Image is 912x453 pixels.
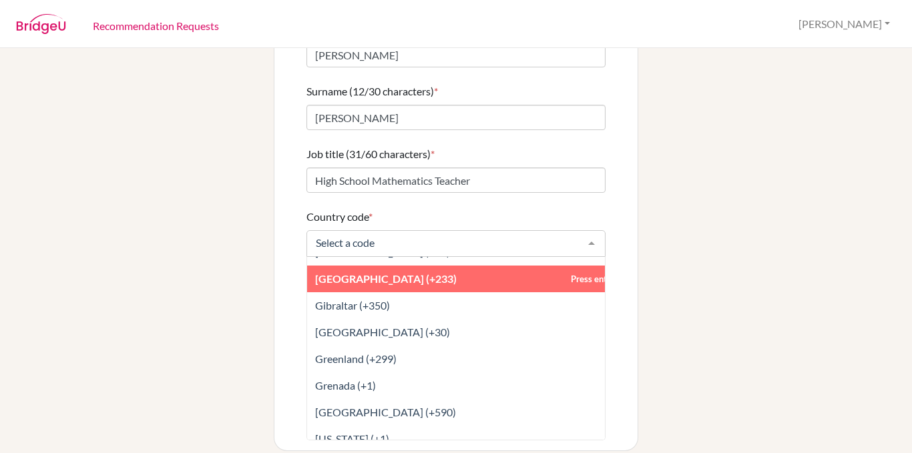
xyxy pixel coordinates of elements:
input: Enter your surname [306,105,606,130]
span: Grenada (+1) [315,379,376,392]
span: [GEOGRAPHIC_DATA] (+590) [315,406,456,418]
input: Enter your job title [306,167,606,193]
label: Job title (31/60 characters) [306,146,435,162]
label: Surname (12/30 characters) [306,83,438,99]
input: Enter your first name [306,42,606,67]
span: Greenland (+299) [315,352,397,365]
button: [PERSON_NAME] [792,11,896,37]
input: Select a code [312,236,578,250]
span: [US_STATE] (+1) [315,432,389,445]
a: Recommendation Requests [82,2,230,48]
img: BridgeU logo [16,14,66,34]
span: Gibraltar (+350) [315,299,390,312]
label: Country code [306,209,373,225]
span: [GEOGRAPHIC_DATA] (+30) [315,326,450,338]
span: [GEOGRAPHIC_DATA] (+233) [315,272,457,285]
